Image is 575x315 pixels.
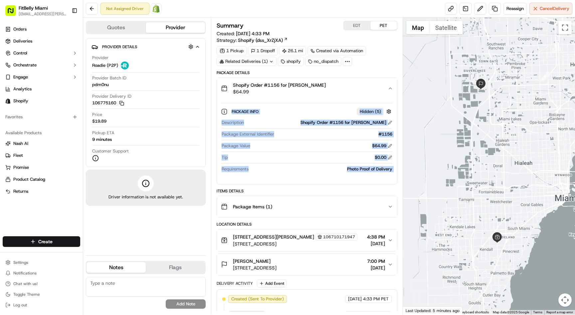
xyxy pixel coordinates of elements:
[13,149,51,155] span: Knowledge Base
[357,107,393,116] button: Hidden (5)
[251,166,392,172] div: Photo Proof of Delivery
[217,30,270,37] span: Created:
[3,150,80,161] button: Fleet
[3,186,80,197] button: Returns
[38,238,53,245] span: Create
[278,57,304,66] div: shopify
[233,234,314,240] span: [STREET_ADDRESS][PERSON_NAME]
[92,75,126,81] span: Provider Batch ID
[5,153,78,158] a: Fleet
[375,155,392,160] div: $0.00
[493,310,529,314] span: Map data ©2025 Google
[5,164,78,170] a: Promise
[217,229,397,251] button: [STREET_ADDRESS][PERSON_NAME]106710171947[STREET_ADDRESS]4:38 PM[DATE]
[406,21,430,34] button: Show street map
[217,46,247,55] div: 1 Pickup
[3,128,80,138] div: Available Products
[460,310,489,315] button: Keyboard shortcuts
[13,26,27,32] span: Orders
[63,149,107,155] span: API Documentation
[146,262,205,273] button: Flags
[54,146,109,158] a: 💻API Documentation
[233,82,326,88] span: Shopify Order #1156 for [PERSON_NAME]
[3,138,80,149] button: Nash AI
[14,63,26,75] img: 8016278978528_b943e370aa5ada12b00a_72.png
[13,176,45,182] span: Product Catalog
[217,23,244,29] h3: Summary
[72,121,75,126] span: •
[540,6,569,12] span: Cancel Delivery
[19,11,66,17] button: [EMAIL_ADDRESS][PERSON_NAME][DOMAIN_NAME]
[7,86,45,92] div: Past conversations
[92,62,118,68] span: Roadie (P2P)
[5,188,78,194] a: Returns
[7,27,121,37] p: Welcome 👋
[217,188,397,194] div: Items Details
[367,258,385,264] span: 7:00 PM
[102,44,137,50] span: Provider Details
[19,5,48,11] button: FitBelly Miami
[222,166,249,172] span: Requirements
[21,121,71,126] span: Wisdom [PERSON_NAME]
[3,48,80,58] button: Control
[92,112,102,118] span: Price
[217,196,397,217] button: Package Items (1)
[151,3,161,14] a: Shopify
[92,118,106,124] span: $19.89
[257,279,287,287] button: Add Event
[3,162,80,173] button: Promise
[236,31,270,37] span: [DATE] 4:33 PM
[233,258,271,264] span: [PERSON_NAME]
[13,50,27,56] span: Control
[305,57,341,66] div: no_dispatch
[13,302,27,308] span: Log out
[232,109,260,114] span: Package Info
[13,38,32,44] span: Deliveries
[13,98,28,104] span: Shopify
[56,149,62,155] div: 💻
[13,270,37,276] span: Notifications
[92,55,108,61] span: Provider
[217,222,397,227] div: Location Details
[3,268,80,278] button: Notifications
[5,141,78,147] a: Nash AI
[348,296,362,302] span: [DATE]
[92,103,94,108] span: •
[217,70,397,75] div: Package Details
[92,93,131,99] span: Provider Delivery ID
[307,46,366,55] a: Created via Automation
[5,176,78,182] a: Product Catalog
[3,96,80,106] a: Shopify
[13,62,37,68] span: Orchestrate
[233,203,272,210] span: Package Items ( 1 )
[222,155,228,160] span: Tip
[5,98,11,104] img: Shopify logo
[47,164,81,170] a: Powered byPylon
[3,290,80,299] button: Toggle Theme
[17,43,120,50] input: Got a question? Start typing here...
[3,72,80,82] button: Engage
[372,143,392,149] div: $64.99
[121,61,129,69] img: roadie-logo-v2.jpg
[238,37,288,44] a: Shopify (dss_XrZjXA)
[3,279,80,288] button: Chat with us!
[248,46,278,55] div: 1 Dropoff
[92,148,129,154] span: Customer Support
[13,121,19,127] img: 1736555255976-a54dd68f-1ca7-489b-9aae-adbdc363a1c4
[558,293,572,307] button: Map camera controls
[217,57,277,66] div: Related Deliveries (1)
[3,300,80,310] button: Log out
[13,164,29,170] span: Promise
[13,141,28,147] span: Nash AI
[66,165,81,170] span: Pylon
[13,74,28,80] span: Engage
[367,234,385,240] span: 4:38 PM
[13,153,23,158] span: Fleet
[558,21,572,34] button: Toggle fullscreen view
[3,60,80,70] button: Orchestrate
[300,120,392,126] div: Shopify Order #1156 for [PERSON_NAME]
[541,72,549,81] div: 1
[323,234,355,240] span: 106710171947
